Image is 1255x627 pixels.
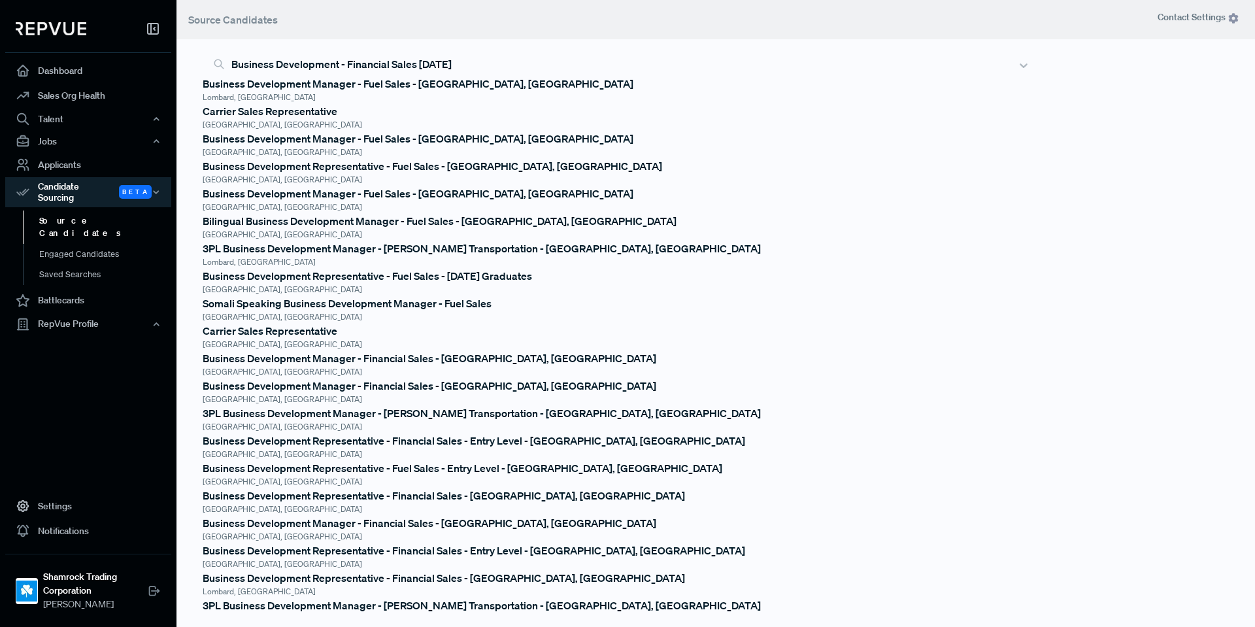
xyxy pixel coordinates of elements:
span: [GEOGRAPHIC_DATA], [GEOGRAPHIC_DATA] [203,449,362,460]
button: RepVue Profile [5,313,171,335]
span: [GEOGRAPHIC_DATA], [GEOGRAPHIC_DATA] [203,311,362,322]
span: Source Candidates [188,13,278,26]
a: Source Candidates [23,211,189,244]
strong: Shamrock Trading Corporation [43,570,148,598]
span: Lombard, [GEOGRAPHIC_DATA] [203,256,316,267]
span: Lombard, [GEOGRAPHIC_DATA] [203,92,316,103]
span: [GEOGRAPHIC_DATA], [GEOGRAPHIC_DATA] [203,284,362,295]
button: Candidate Sourcing Beta [5,177,171,207]
img: Shamrock Trading Corporation [16,581,37,602]
div: Business Development Representative - Financial Sales - [GEOGRAPHIC_DATA], [GEOGRAPHIC_DATA] [203,570,1030,586]
span: Lombard, [GEOGRAPHIC_DATA] [203,586,316,597]
span: [GEOGRAPHIC_DATA], [GEOGRAPHIC_DATA] [203,201,362,212]
div: Business Development Representative - Fuel Sales - [DATE] Graduates [203,268,1030,284]
div: Business Development Representative - Fuel Sales - Entry Level - [GEOGRAPHIC_DATA], [GEOGRAPHIC_D... [203,460,1030,476]
a: Sales Org Health [5,83,171,108]
a: Applicants [5,152,171,177]
span: [GEOGRAPHIC_DATA], [GEOGRAPHIC_DATA] [203,394,362,405]
div: Business Development Manager - Fuel Sales - [GEOGRAPHIC_DATA], [GEOGRAPHIC_DATA] [203,186,1030,201]
a: Saved Searches [23,264,189,285]
div: Business Development Manager - Fuel Sales - [GEOGRAPHIC_DATA], [GEOGRAPHIC_DATA] [203,131,1030,146]
div: Business Development Manager - Financial Sales - [GEOGRAPHIC_DATA], [GEOGRAPHIC_DATA] [203,515,1030,531]
a: Shamrock Trading CorporationShamrock Trading Corporation[PERSON_NAME] [5,554,171,617]
span: [GEOGRAPHIC_DATA], [GEOGRAPHIC_DATA] [203,421,362,432]
div: Business Development Manager - Financial Sales - [GEOGRAPHIC_DATA], [GEOGRAPHIC_DATA] [203,350,1030,366]
span: [GEOGRAPHIC_DATA], [GEOGRAPHIC_DATA] [203,119,362,130]
div: 3PL Business Development Manager - [PERSON_NAME] Transportation - [GEOGRAPHIC_DATA], [GEOGRAPHIC_... [203,405,1030,421]
span: [GEOGRAPHIC_DATA], [GEOGRAPHIC_DATA] [203,146,362,158]
a: Dashboard [5,58,171,83]
span: [GEOGRAPHIC_DATA], [GEOGRAPHIC_DATA] [203,503,362,515]
div: Carrier Sales Representative [203,103,1030,119]
div: Business Development Representative - Financial Sales - Entry Level - [GEOGRAPHIC_DATA], [GEOGRAP... [203,433,1030,449]
span: [GEOGRAPHIC_DATA], [GEOGRAPHIC_DATA] [203,366,362,377]
span: [PERSON_NAME] [43,598,148,611]
span: Contact Settings [1158,10,1239,24]
span: [GEOGRAPHIC_DATA], [GEOGRAPHIC_DATA] [203,174,362,185]
button: Talent [5,108,171,130]
span: [GEOGRAPHIC_DATA], [GEOGRAPHIC_DATA] [203,339,362,350]
div: Business Development Representative - Fuel Sales - [GEOGRAPHIC_DATA], [GEOGRAPHIC_DATA] [203,158,1030,174]
span: [GEOGRAPHIC_DATA], [GEOGRAPHIC_DATA] [203,558,362,569]
a: Settings [5,494,171,518]
button: Jobs [5,130,171,152]
a: Engaged Candidates [23,244,189,265]
span: [GEOGRAPHIC_DATA], [GEOGRAPHIC_DATA] [203,531,362,542]
div: Business Development Representative - Financial Sales - [GEOGRAPHIC_DATA], [GEOGRAPHIC_DATA] [203,488,1030,503]
span: [GEOGRAPHIC_DATA], [GEOGRAPHIC_DATA] [203,229,362,240]
img: RepVue [16,22,86,35]
div: Business Development Manager - Financial Sales - [GEOGRAPHIC_DATA], [GEOGRAPHIC_DATA] [203,378,1030,394]
div: Carrier Sales Representative [203,323,1030,339]
span: [GEOGRAPHIC_DATA], [GEOGRAPHIC_DATA] [203,476,362,487]
div: Bilingual Business Development Manager - Fuel Sales - [GEOGRAPHIC_DATA], [GEOGRAPHIC_DATA] [203,213,1030,229]
div: Business Development Representative - Financial Sales - Entry Level - [GEOGRAPHIC_DATA], [GEOGRAP... [203,543,1030,558]
a: Battlecards [5,288,171,313]
span: Beta [119,185,152,199]
a: Notifications [5,518,171,543]
div: 3PL Business Development Manager - [PERSON_NAME] Transportation - [GEOGRAPHIC_DATA], [GEOGRAPHIC_... [203,598,1030,613]
div: Business Development Manager - Fuel Sales - [GEOGRAPHIC_DATA], [GEOGRAPHIC_DATA] [203,76,1030,92]
div: 3PL Business Development Manager - [PERSON_NAME] Transportation - [GEOGRAPHIC_DATA], [GEOGRAPHIC_... [203,241,1030,256]
div: Somali Speaking Business Development Manager - Fuel Sales [203,296,1030,311]
div: Candidate Sourcing [5,177,171,207]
